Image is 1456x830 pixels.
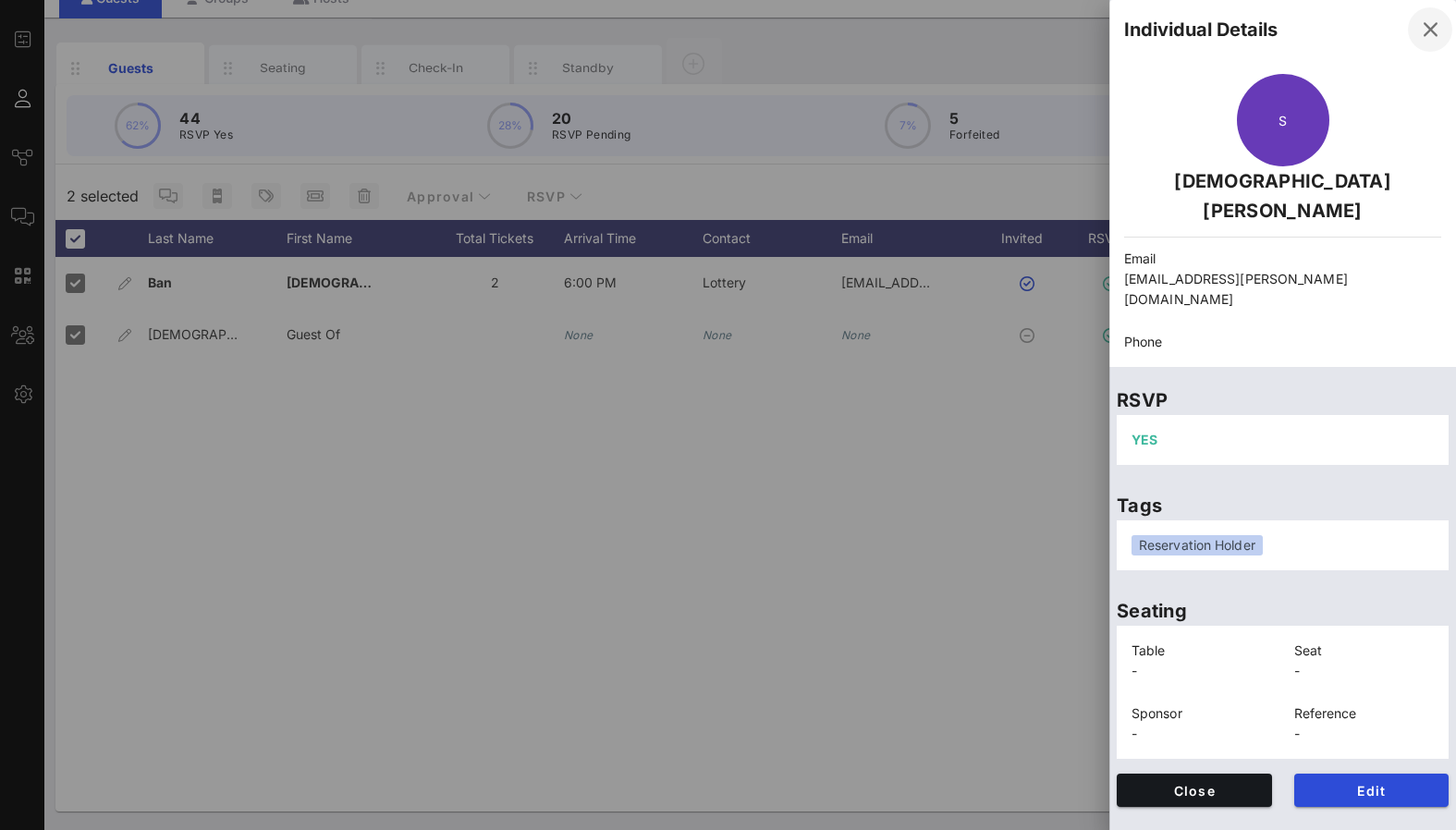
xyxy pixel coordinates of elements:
[1124,249,1441,269] p: Email
[1117,385,1449,415] p: RSVP
[1294,661,1435,681] p: -
[1132,724,1272,744] p: -
[1124,166,1441,226] p: [DEMOGRAPHIC_DATA][PERSON_NAME]
[1309,783,1435,799] span: Edit
[1117,596,1449,626] p: Seating
[1132,703,1272,724] p: Sponsor
[1294,724,1435,744] p: -
[1124,269,1441,310] p: [EMAIL_ADDRESS][PERSON_NAME][DOMAIN_NAME]
[1117,491,1449,520] p: Tags
[1132,641,1272,661] p: Table
[1124,332,1441,352] p: Phone
[1279,113,1287,128] span: S
[1132,432,1157,447] span: YES
[1132,661,1272,681] p: -
[1294,774,1450,807] button: Edit
[1132,783,1257,799] span: Close
[1117,774,1272,807] button: Close
[1294,641,1435,661] p: Seat
[1124,16,1278,43] div: Individual Details
[1132,535,1263,555] div: Reservation Holder
[1294,703,1435,724] p: Reference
